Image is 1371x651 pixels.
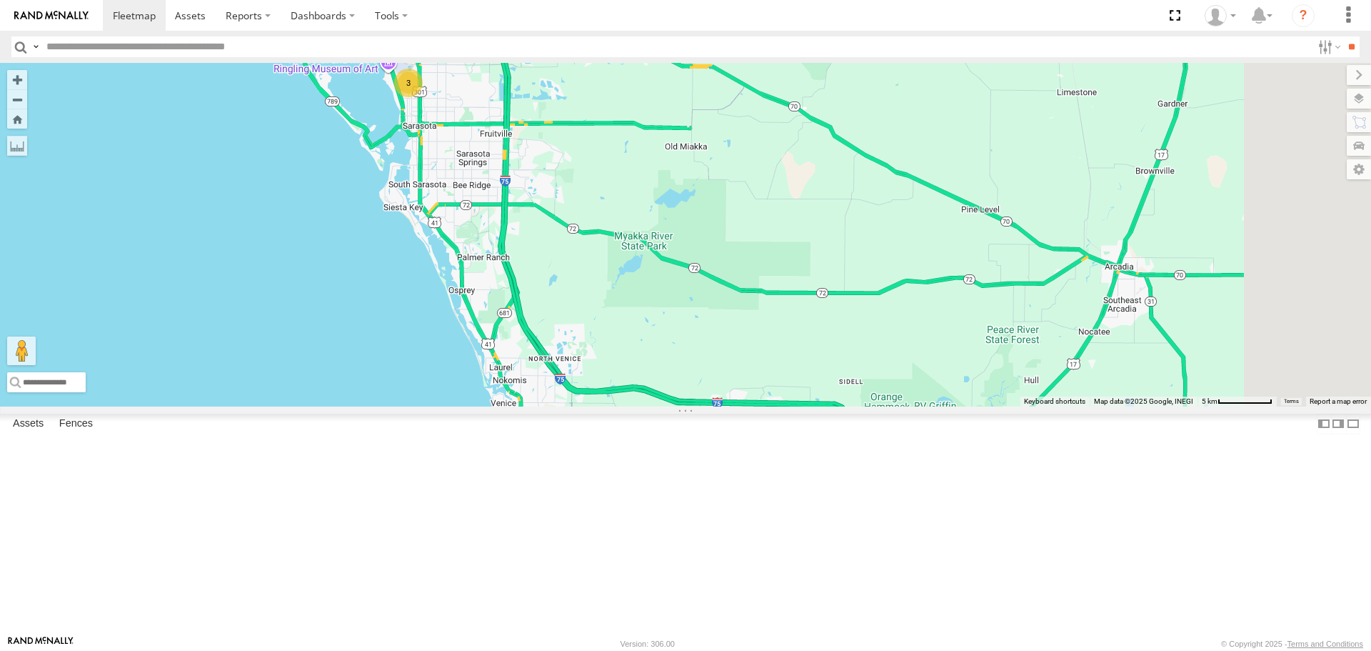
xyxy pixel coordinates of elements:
button: Zoom out [7,89,27,109]
div: 3 [394,69,423,97]
label: Measure [7,136,27,156]
label: Search Filter Options [1312,36,1343,57]
div: Jerry Dewberry [1200,5,1241,26]
button: Map Scale: 5 km per 73 pixels [1197,397,1277,407]
label: Dock Summary Table to the Right [1331,414,1345,434]
label: Search Query [30,36,41,57]
label: Map Settings [1347,159,1371,179]
button: Zoom in [7,70,27,89]
div: Version: 306.00 [621,640,675,648]
span: 5 km [1202,397,1217,405]
a: Terms and Conditions [1287,640,1363,648]
button: Drag Pegman onto the map to open Street View [7,337,36,365]
img: rand-logo.svg [14,11,89,21]
div: © Copyright 2025 - [1221,640,1363,648]
span: Map data ©2025 Google, INEGI [1094,397,1193,405]
label: Fences [52,414,100,434]
a: Report a map error [1310,397,1367,405]
label: Hide Summary Table [1346,414,1360,434]
label: Assets [6,414,51,434]
a: Visit our Website [8,637,74,651]
a: Terms (opens in new tab) [1284,398,1299,404]
i: ? [1292,4,1315,27]
button: Keyboard shortcuts [1024,397,1085,407]
label: Dock Summary Table to the Left [1317,414,1331,434]
button: Zoom Home [7,109,27,129]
